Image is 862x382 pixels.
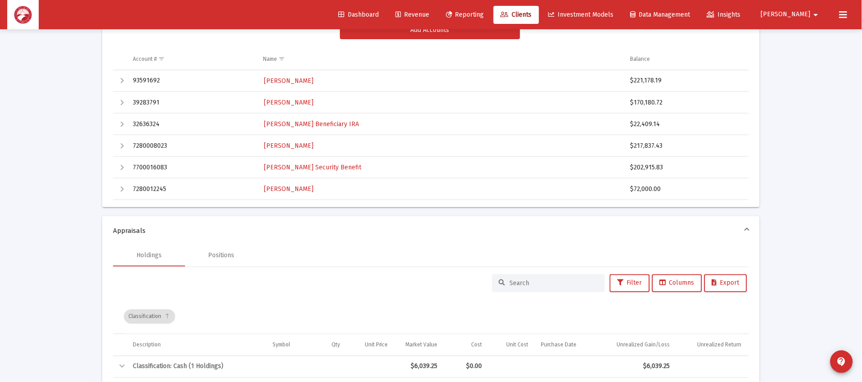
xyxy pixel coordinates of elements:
span: Clients [501,11,532,18]
a: [PERSON_NAME] [263,139,314,152]
div: Positions [208,251,234,260]
td: Collapse [113,356,127,378]
div: Cost [472,341,482,349]
div: $170,180.72 [631,98,741,107]
div: Unit Cost [506,341,528,349]
div: $22,409.14 [631,120,741,129]
div: Unit Price [365,341,388,349]
div: $6,039.25 [602,362,670,371]
span: Data Management [631,11,690,18]
div: $6,039.25 [401,362,438,371]
td: Column Unrealized Gain/Loss [595,334,676,356]
div: Description [133,341,161,349]
div: Holdings [136,251,162,260]
span: [PERSON_NAME] [264,185,313,193]
td: Column Name [257,48,624,70]
a: [PERSON_NAME] [263,74,314,87]
td: Expand [113,157,127,178]
a: [PERSON_NAME] [263,182,314,196]
span: Show filter options for column 'Account #' [158,55,165,62]
div: Unrealized Return [698,341,742,349]
td: Column Symbol [266,334,308,356]
td: 7280008023 [127,135,257,157]
td: Column Portfolio Weight [748,334,816,356]
mat-expansion-panel-header: Appraisals [102,216,760,245]
a: Reporting [439,6,491,24]
div: Accounts [102,21,760,207]
div: Account # [133,55,157,63]
a: Dashboard [331,6,386,24]
button: Columns [652,274,702,292]
div: $72,000.00 [631,185,741,194]
td: Column Unrealized Return [676,334,748,356]
div: Purchase Date [541,341,577,349]
mat-icon: arrow_drop_down [811,6,821,24]
td: Column Qty [308,334,347,356]
div: Market Value [406,341,438,349]
td: Column Description [127,334,266,356]
div: $221,178.19 [631,76,741,85]
td: Expand [113,135,127,157]
span: [PERSON_NAME] [761,11,811,18]
mat-icon: contact_support [836,356,847,367]
button: Export [704,274,747,292]
div: $0.00 [450,362,482,371]
td: Column Unit Cost [489,334,535,356]
a: Insights [700,6,748,24]
a: Investment Models [541,6,621,24]
a: [PERSON_NAME] Security Benefit [263,161,362,174]
div: $202,915.83 [631,163,741,172]
td: Column Purchase Date [535,334,595,356]
button: Add Accounts [340,21,520,39]
td: 7700016083 [127,157,257,178]
a: [PERSON_NAME] Beneficiary IRA [263,118,360,131]
span: [PERSON_NAME] [264,77,313,85]
span: Appraisals [113,226,745,235]
span: [PERSON_NAME] Security Benefit [264,164,361,171]
div: Balance [631,55,650,63]
td: Expand [113,70,127,92]
span: Insights [707,11,741,18]
div: Data grid toolbar [124,300,743,334]
span: Revenue [395,11,429,18]
input: Search [510,280,598,287]
td: 93591692 [127,70,257,92]
td: 39283791 [127,92,257,114]
td: Classification: Cash (1 Holdings) [127,356,395,378]
span: [PERSON_NAME] [264,142,313,150]
a: Clients [494,6,539,24]
td: Column Account # [127,48,257,70]
td: Expand [113,92,127,114]
td: 32636324 [127,114,257,135]
td: Column Unit Price [347,334,395,356]
div: Classification [124,309,175,324]
td: Expand [113,178,127,200]
div: $217,837.43 [631,141,741,150]
img: Dashboard [14,6,32,24]
span: Dashboard [338,11,379,18]
div: Qty [332,341,340,349]
div: Symbol [272,341,290,349]
div: Data grid [113,48,749,200]
span: [PERSON_NAME] [264,99,313,106]
div: Name [263,55,277,63]
td: 7280012245 [127,178,257,200]
span: Export [712,279,740,287]
button: Filter [610,274,650,292]
span: Investment Models [549,11,614,18]
span: Reporting [446,11,484,18]
div: Unrealized Gain/Loss [617,341,670,349]
td: Column Balance [624,48,749,70]
span: [PERSON_NAME] Beneficiary IRA [264,120,359,128]
a: Revenue [388,6,436,24]
span: Columns [660,279,694,287]
span: Filter [617,279,642,287]
a: [PERSON_NAME] [263,96,314,109]
span: Add Accounts [411,26,449,34]
td: Column Cost [444,334,489,356]
button: [PERSON_NAME] [750,5,832,23]
a: Data Management [623,6,698,24]
td: Column Market Value [395,334,444,356]
span: Show filter options for column 'Name' [278,55,285,62]
td: Expand [113,114,127,135]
